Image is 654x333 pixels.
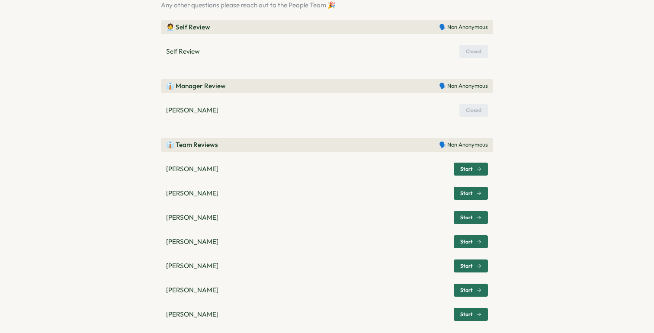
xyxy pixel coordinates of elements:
[439,82,488,90] p: 🗣️ Non Anonymous
[454,163,488,176] button: Start
[460,191,473,196] span: Start
[166,106,218,115] p: [PERSON_NAME]
[460,263,473,269] span: Start
[439,141,488,149] p: 🗣️ Non Anonymous
[166,22,210,32] p: 🧑‍💼 Self Review
[439,23,488,31] p: 🗣️ Non Anonymous
[454,259,488,272] button: Start
[460,215,473,220] span: Start
[166,81,226,91] p: 👔 Manager Review
[460,239,473,244] span: Start
[454,187,488,200] button: Start
[166,140,218,150] p: 👔 Team Reviews
[454,235,488,248] button: Start
[166,189,218,198] p: [PERSON_NAME]
[166,285,218,295] p: [PERSON_NAME]
[460,166,473,172] span: Start
[454,284,488,297] button: Start
[166,261,218,271] p: [PERSON_NAME]
[166,237,218,247] p: [PERSON_NAME]
[454,308,488,321] button: Start
[460,312,473,317] span: Start
[454,211,488,224] button: Start
[166,164,218,174] p: [PERSON_NAME]
[166,310,218,319] p: [PERSON_NAME]
[166,213,218,222] p: [PERSON_NAME]
[166,47,200,56] p: Self Review
[460,288,473,293] span: Start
